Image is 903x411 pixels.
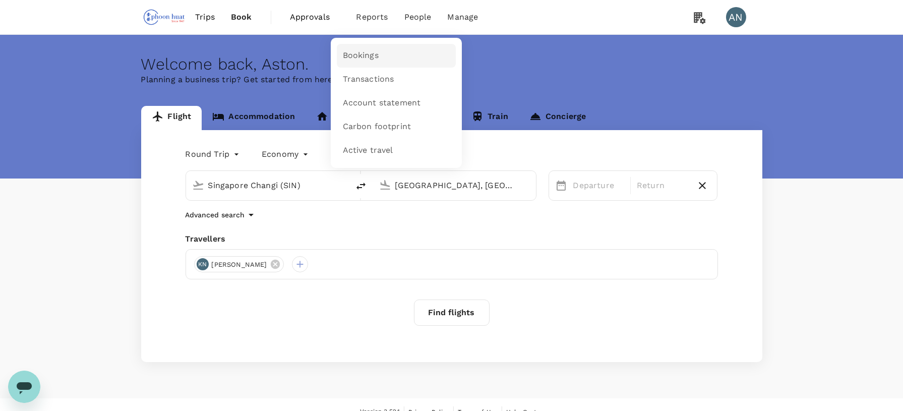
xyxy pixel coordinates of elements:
span: Manage [447,11,478,23]
p: Return [637,180,688,192]
div: Round Trip [186,146,242,162]
span: Approvals [290,11,340,23]
button: Open [529,184,531,186]
a: Carbon footprint [337,115,456,139]
a: Long stay [306,106,383,130]
button: delete [349,174,373,198]
button: Advanced search [186,209,257,221]
div: AN [726,7,746,27]
div: KN[PERSON_NAME] [194,256,284,272]
span: Trips [195,11,215,23]
div: Welcome back , Aston . [141,55,762,74]
input: Going to [395,178,515,193]
div: Travellers [186,233,718,245]
button: Open [342,184,344,186]
iframe: Button to launch messaging window [8,371,40,403]
a: Concierge [519,106,596,130]
span: Transactions [343,74,394,85]
input: Depart from [208,178,328,193]
span: People [404,11,432,23]
p: Advanced search [186,210,245,220]
img: Phoon Huat PTE. LTD. [141,6,188,28]
a: Active travel [337,139,456,162]
p: Departure [573,180,624,192]
span: Bookings [343,50,379,62]
a: Train [461,106,519,130]
a: Account statement [337,91,456,115]
span: Account statement [343,97,421,109]
span: Book [231,11,252,23]
span: Carbon footprint [343,121,411,133]
span: [PERSON_NAME] [206,260,273,270]
span: Active travel [343,145,393,156]
p: Planning a business trip? Get started from here. [141,74,762,86]
button: Find flights [414,300,490,326]
a: Flight [141,106,202,130]
div: Economy [262,146,311,162]
a: Transactions [337,68,456,91]
a: Accommodation [202,106,306,130]
a: Bookings [337,44,456,68]
div: KN [197,258,209,270]
span: Reports [356,11,388,23]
